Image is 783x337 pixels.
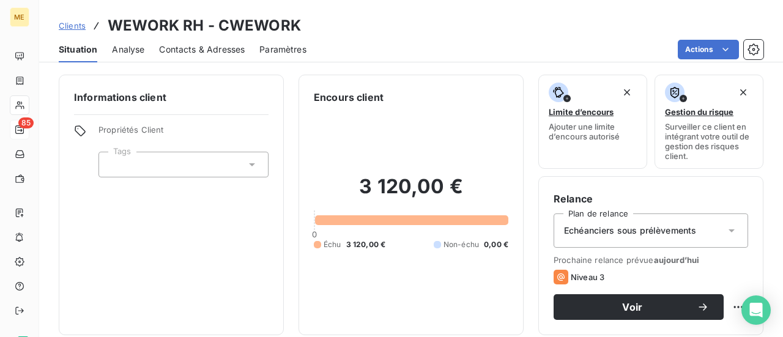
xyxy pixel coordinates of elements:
span: Propriétés Client [98,125,269,142]
span: 3 120,00 € [346,239,386,250]
button: Gestion du risqueSurveiller ce client en intégrant votre outil de gestion des risques client. [655,75,763,169]
span: Niveau 3 [571,272,604,282]
span: Limite d’encours [549,107,614,117]
span: Non-échu [443,239,479,250]
span: Échu [324,239,341,250]
div: Open Intercom Messenger [741,295,771,325]
span: Paramètres [259,43,306,56]
span: 85 [18,117,34,128]
span: Prochaine relance prévue [554,255,748,265]
h6: Informations client [74,90,269,105]
span: Surveiller ce client en intégrant votre outil de gestion des risques client. [665,122,753,161]
input: Ajouter une valeur [109,159,119,170]
span: Clients [59,21,86,31]
span: Contacts & Adresses [159,43,245,56]
span: aujourd’hui [654,255,700,265]
button: Limite d’encoursAjouter une limite d’encours autorisé [538,75,647,169]
span: Ajouter une limite d’encours autorisé [549,122,637,141]
h6: Encours client [314,90,384,105]
h2: 3 120,00 € [314,174,508,211]
a: Clients [59,20,86,32]
span: Situation [59,43,97,56]
button: Actions [678,40,739,59]
button: Voir [554,294,724,320]
span: Echéanciers sous prélèvements [564,224,696,237]
span: Gestion du risque [665,107,733,117]
h3: WEWORK RH - CWEWORK [108,15,301,37]
span: 0,00 € [484,239,508,250]
span: 0 [312,229,317,239]
span: Analyse [112,43,144,56]
div: ME [10,7,29,27]
h6: Relance [554,191,748,206]
span: Voir [568,302,697,312]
